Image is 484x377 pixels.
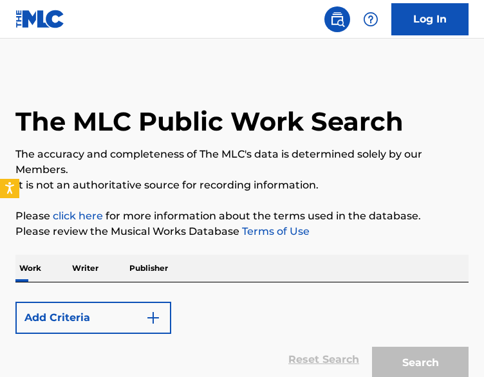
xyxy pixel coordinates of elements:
[15,302,171,334] button: Add Criteria
[363,12,378,27] img: help
[15,147,469,178] p: The accuracy and completeness of The MLC's data is determined solely by our Members.
[53,210,103,222] a: click here
[15,208,469,224] p: Please for more information about the terms used in the database.
[330,12,345,27] img: search
[15,255,45,282] p: Work
[391,3,469,35] a: Log In
[239,225,310,237] a: Terms of Use
[15,10,65,28] img: MLC Logo
[15,106,404,138] h1: The MLC Public Work Search
[15,224,469,239] p: Please review the Musical Works Database
[324,6,350,32] a: Public Search
[358,6,384,32] div: Help
[126,255,172,282] p: Publisher
[68,255,102,282] p: Writer
[15,178,469,193] p: It is not an authoritative source for recording information.
[145,310,161,326] img: 9d2ae6d4665cec9f34b9.svg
